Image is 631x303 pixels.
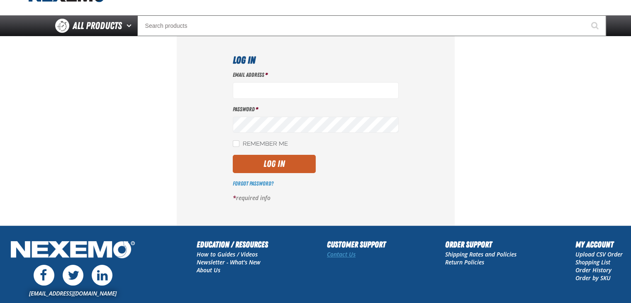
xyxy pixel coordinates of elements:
[233,53,399,68] h1: Log In
[575,266,612,274] a: Order History
[197,258,261,266] a: Newsletter - What's New
[575,238,623,251] h2: My Account
[73,18,122,33] span: All Products
[445,258,484,266] a: Return Policies
[233,71,399,79] label: Email Address
[575,250,623,258] a: Upload CSV Order
[445,250,516,258] a: Shipping Rates and Policies
[575,258,610,266] a: Shopping List
[327,250,356,258] a: Contact Us
[197,250,258,258] a: How to Guides / Videos
[327,238,386,251] h2: Customer Support
[124,15,137,36] button: Open All Products pages
[233,140,239,147] input: Remember Me
[445,238,516,251] h2: Order Support
[233,105,399,113] label: Password
[585,15,606,36] button: Start Searching
[137,15,606,36] input: Search
[8,238,137,263] img: Nexemo Logo
[233,180,273,187] a: Forgot Password?
[575,274,611,282] a: Order by SKU
[29,289,117,297] a: [EMAIL_ADDRESS][DOMAIN_NAME]
[233,194,399,202] p: required info
[233,140,288,148] label: Remember Me
[233,155,316,173] button: Log In
[197,238,268,251] h2: Education / Resources
[197,266,220,274] a: About Us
